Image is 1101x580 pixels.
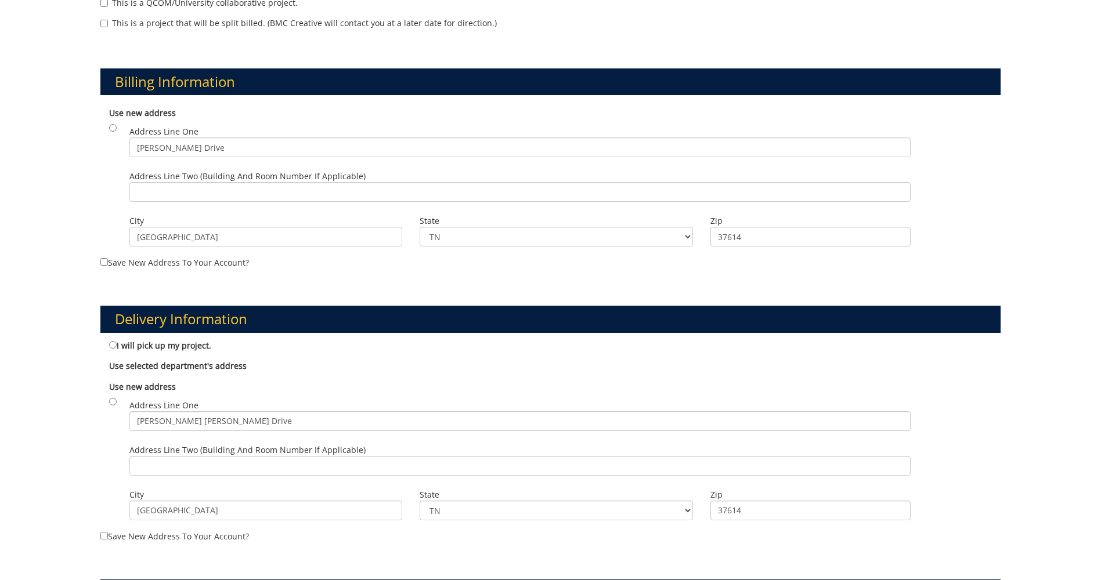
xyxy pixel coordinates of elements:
label: Address Line Two (Building and Room Number if applicable) [129,171,911,202]
input: City [129,501,402,520]
input: Address Line One [129,411,911,431]
input: Zip [710,227,911,246]
label: Address Line Two (Building and Room Number if applicable) [129,444,911,476]
input: Zip [710,501,911,520]
input: City [129,227,402,246]
label: I will pick up my project. [109,339,211,351]
input: I will pick up my project. [109,341,117,349]
b: Use new address [109,107,176,118]
input: Save new address to your account? [100,258,108,266]
input: Address Line One [129,137,911,157]
h3: Delivery Information [100,306,1001,332]
label: Address Line One [129,126,911,157]
input: Address Line Two (Building and Room Number if applicable) [129,182,911,202]
input: This is a project that will be split billed. (BMC Creative will contact you at a later date for d... [100,20,108,27]
label: City [129,215,402,227]
b: Use new address [109,381,176,392]
label: Address Line One [129,400,911,431]
label: Zip [710,489,911,501]
input: Address Line Two (Building and Room Number if applicable) [129,456,911,476]
label: State [420,215,692,227]
h3: Billing Information [100,68,1001,95]
label: This is a project that will be split billed. (BMC Creative will contact you at a later date for d... [100,17,497,29]
label: City [129,489,402,501]
input: Save new address to your account? [100,532,108,539]
b: Use selected department's address [109,360,247,371]
label: State [420,489,692,501]
label: Zip [710,215,911,227]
